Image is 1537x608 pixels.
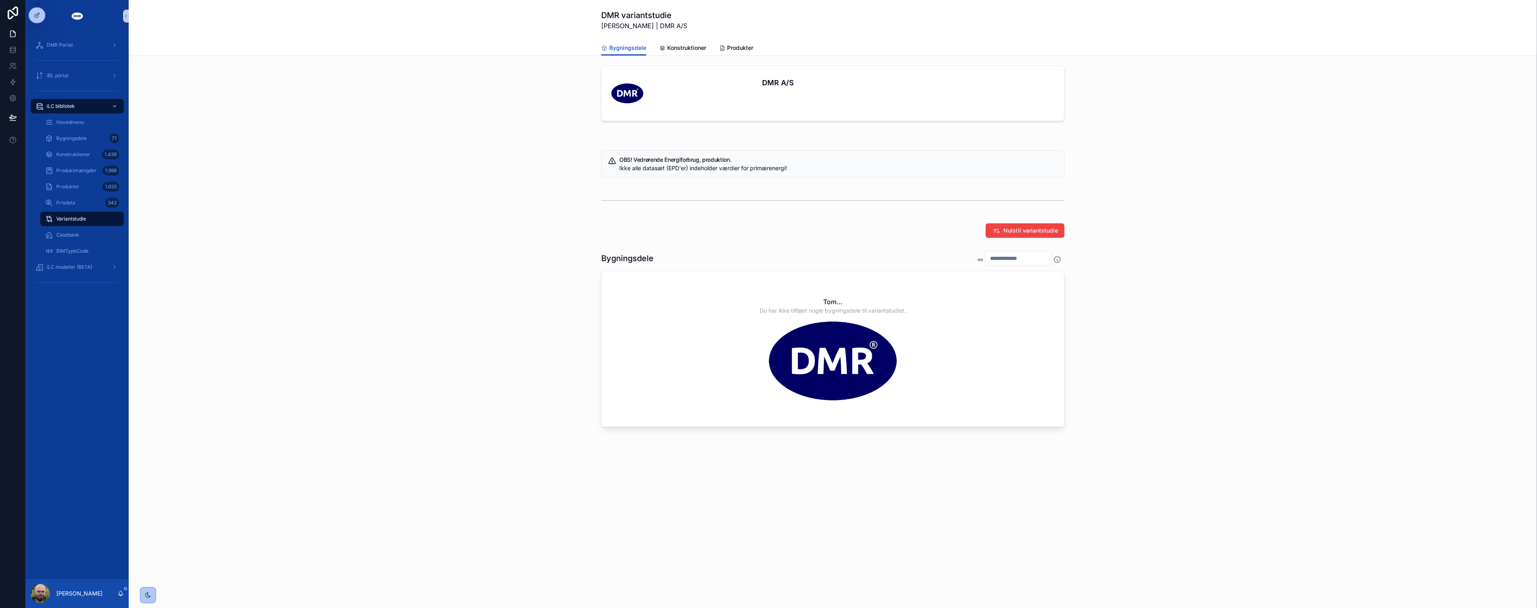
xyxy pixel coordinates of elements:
[40,163,124,178] a: Produktmængder1.988
[659,41,706,57] a: Konstruktioner
[56,135,87,142] span: Bygningsdele
[40,131,124,146] a: Bygningsdele71
[986,223,1064,238] button: Nulstil variantstudie
[105,198,119,208] div: 342
[56,589,103,598] p: [PERSON_NAME]
[609,44,646,52] span: Bygningsdele
[1003,227,1058,235] span: Nulstil variantstudie
[40,244,124,258] a: BIMTypeCode
[56,151,90,158] span: Konstruktioner
[619,165,787,171] span: Ikke alle datasæt (EPD'er) indeholder værdier for primærenergi!
[71,10,84,23] img: App logo
[109,134,119,143] div: 71
[31,38,124,52] a: DMR Portal
[102,150,119,159] div: 1.439
[47,72,68,79] span: iBL portal
[667,44,706,52] span: Konstruktioner
[762,77,866,88] h4: DMR A/S
[601,10,687,21] h1: DMR variantstudie
[760,307,906,315] span: Du har ikke tilføjet nogle bygningsdele til variantstudiet.
[47,103,75,109] span: iLC bibliotek
[823,297,842,307] h2: Tom...
[40,212,124,226] a: Variantstudie
[40,115,124,130] a: Hovedmenu
[727,44,753,52] span: Produkter
[719,41,753,57] a: Produkter
[40,179,124,194] a: Produkter1.633
[768,321,897,401] img: Tom...
[601,41,646,56] a: Bygningsdele
[26,32,129,299] div: scrollable content
[56,248,88,254] span: BIMTypeCode
[619,157,1058,163] h5: OBS! Vedrørende Energiforbrug, produktion.
[619,164,1058,172] div: Ikke alle datasæt (EPD'er) indeholder værdier for primærenergi!
[56,232,79,238] span: Casebank
[31,260,124,274] a: iLC modeller (BETA)
[31,68,124,83] a: iBL portal
[56,167,97,174] span: Produktmængder
[601,21,687,31] span: [PERSON_NAME] | DMR A/S
[56,216,86,222] span: Variantstudie
[31,99,124,113] a: iLC bibliotek
[103,166,119,175] div: 1.988
[40,147,124,162] a: Konstruktioner1.439
[56,200,75,206] span: Prisdata
[611,77,643,109] img: ML4l_oFqbF00WKuVupGUmYa_DEzWRlVFlCe37Lmr--o
[47,264,92,270] span: iLC modeller (BETA)
[56,119,84,126] span: Hovedmenu
[56,183,79,190] span: Produkter
[40,228,124,242] a: Casebank
[602,66,1064,121] a: ML4l_oFqbF00WKuVupGUmYa_DEzWRlVFlCe37Lmr--oDMR A/S
[47,42,73,48] span: DMR Portal
[601,253,653,264] h1: Bygningsdele
[103,182,119,192] div: 1.633
[40,196,124,210] a: Prisdata342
